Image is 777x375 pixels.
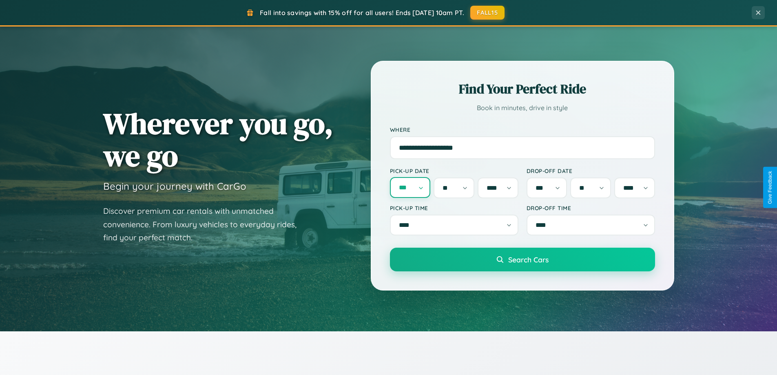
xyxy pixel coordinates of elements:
[390,126,655,133] label: Where
[390,102,655,114] p: Book in minutes, drive in style
[527,204,655,211] label: Drop-off Time
[470,6,505,20] button: FALL15
[390,248,655,271] button: Search Cars
[390,204,518,211] label: Pick-up Time
[103,180,246,192] h3: Begin your journey with CarGo
[390,80,655,98] h2: Find Your Perfect Ride
[260,9,464,17] span: Fall into savings with 15% off for all users! Ends [DATE] 10am PT.
[103,204,307,244] p: Discover premium car rentals with unmatched convenience. From luxury vehicles to everyday rides, ...
[390,167,518,174] label: Pick-up Date
[767,171,773,204] div: Give Feedback
[527,167,655,174] label: Drop-off Date
[103,107,333,172] h1: Wherever you go, we go
[508,255,549,264] span: Search Cars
